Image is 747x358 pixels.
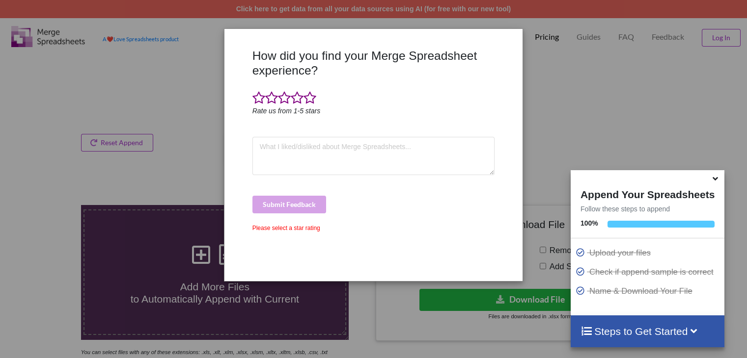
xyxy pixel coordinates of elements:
div: Please select a star rating [252,224,495,232]
p: Check if append sample is correct [576,266,722,278]
h4: Steps to Get Started [581,325,715,337]
h4: Append Your Spreadsheets [571,186,724,201]
p: Name & Download Your File [576,285,722,297]
iframe: chat widget [10,319,41,348]
i: Rate us from 1-5 stars [252,107,321,115]
p: Upload your files [576,247,722,259]
b: 100 % [581,219,598,227]
h3: How did you find your Merge Spreadsheet experience? [252,49,495,77]
p: Follow these steps to append [571,204,724,214]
